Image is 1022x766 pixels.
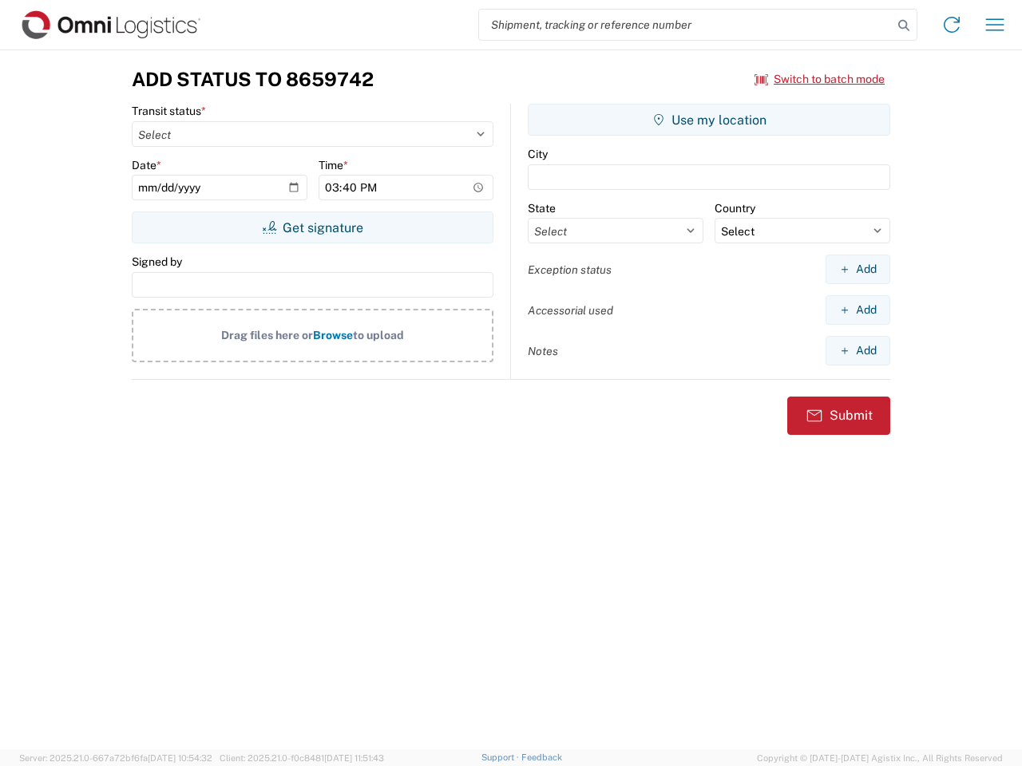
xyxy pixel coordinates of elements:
[132,104,206,118] label: Transit status
[19,753,212,763] span: Server: 2025.21.0-667a72bf6fa
[715,201,755,215] label: Country
[528,303,613,318] label: Accessorial used
[132,255,182,269] label: Signed by
[148,753,212,763] span: [DATE] 10:54:32
[220,753,384,763] span: Client: 2025.21.0-f0c8481
[319,158,348,172] label: Time
[521,752,562,762] a: Feedback
[755,66,885,93] button: Switch to batch mode
[826,255,890,284] button: Add
[528,344,558,358] label: Notes
[353,329,404,342] span: to upload
[479,10,893,40] input: Shipment, tracking or reference number
[528,201,556,215] label: State
[313,329,353,342] span: Browse
[132,68,374,91] h3: Add Status to 8659742
[787,397,890,435] button: Submit
[481,752,521,762] a: Support
[528,104,890,136] button: Use my location
[221,329,313,342] span: Drag files here or
[826,295,890,325] button: Add
[324,753,384,763] span: [DATE] 11:51:43
[757,751,1003,765] span: Copyright © [DATE]-[DATE] Agistix Inc., All Rights Reserved
[826,336,890,365] button: Add
[528,147,548,161] label: City
[528,263,612,277] label: Exception status
[132,211,493,243] button: Get signature
[132,158,161,172] label: Date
